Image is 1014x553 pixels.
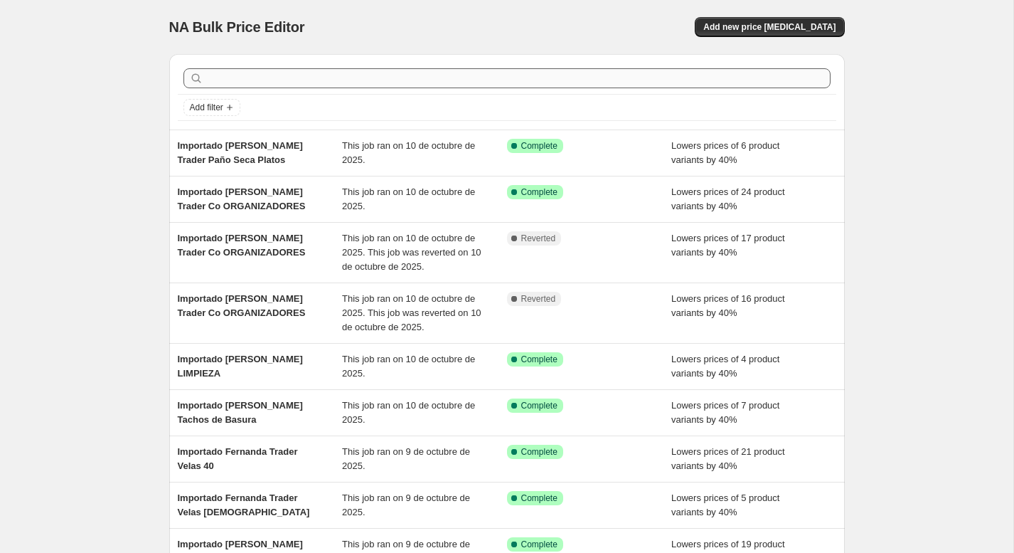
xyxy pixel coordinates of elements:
span: Lowers prices of 6 product variants by 40% [671,140,779,165]
span: Add filter [190,102,223,113]
span: Importado [PERSON_NAME] Trader Co ORGANIZADORES [178,186,306,211]
span: This job ran on 9 de octubre de 2025. [342,493,470,517]
span: This job ran on 9 de octubre de 2025. [342,446,470,471]
span: Lowers prices of 7 product variants by 40% [671,400,779,425]
span: Lowers prices of 21 product variants by 40% [671,446,785,471]
span: Lowers prices of 5 product variants by 40% [671,493,779,517]
button: Add filter [183,99,240,116]
span: This job ran on 10 de octubre de 2025. This job was reverted on 10 de octubre de 2025. [342,293,481,332]
span: Importado [PERSON_NAME] Trader Paño Seca Platos [178,140,303,165]
span: Complete [521,354,557,365]
span: Reverted [521,233,556,244]
span: Lowers prices of 17 product variants by 40% [671,233,785,258]
span: This job ran on 10 de octubre de 2025. [342,354,475,379]
span: Complete [521,400,557,411]
span: This job ran on 10 de octubre de 2025. [342,400,475,425]
span: Complete [521,493,557,504]
span: Importado [PERSON_NAME] Trader Co ORGANIZADORES [178,293,306,318]
span: This job ran on 10 de octubre de 2025. [342,140,475,165]
span: Importado [PERSON_NAME] Tachos de Basura [178,400,303,425]
span: Complete [521,446,557,458]
span: Importado Fernanda Trader Velas [DEMOGRAPHIC_DATA] [178,493,310,517]
span: This job ran on 10 de octubre de 2025. [342,186,475,211]
button: Add new price [MEDICAL_DATA] [695,17,844,37]
span: Complete [521,186,557,198]
span: Complete [521,539,557,550]
span: Reverted [521,293,556,305]
span: Complete [521,140,557,152]
span: Importado Fernanda Trader Velas 40 [178,446,298,471]
span: Importado [PERSON_NAME] Trader Co ORGANIZADORES [178,233,306,258]
span: Lowers prices of 4 product variants by 40% [671,354,779,379]
span: NA Bulk Price Editor [169,19,305,35]
span: Lowers prices of 16 product variants by 40% [671,293,785,318]
span: Lowers prices of 24 product variants by 40% [671,186,785,211]
span: Add new price [MEDICAL_DATA] [703,21,836,33]
span: This job ran on 10 de octubre de 2025. This job was reverted on 10 de octubre de 2025. [342,233,481,272]
span: Importado [PERSON_NAME] LIMPIEZA [178,354,303,379]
